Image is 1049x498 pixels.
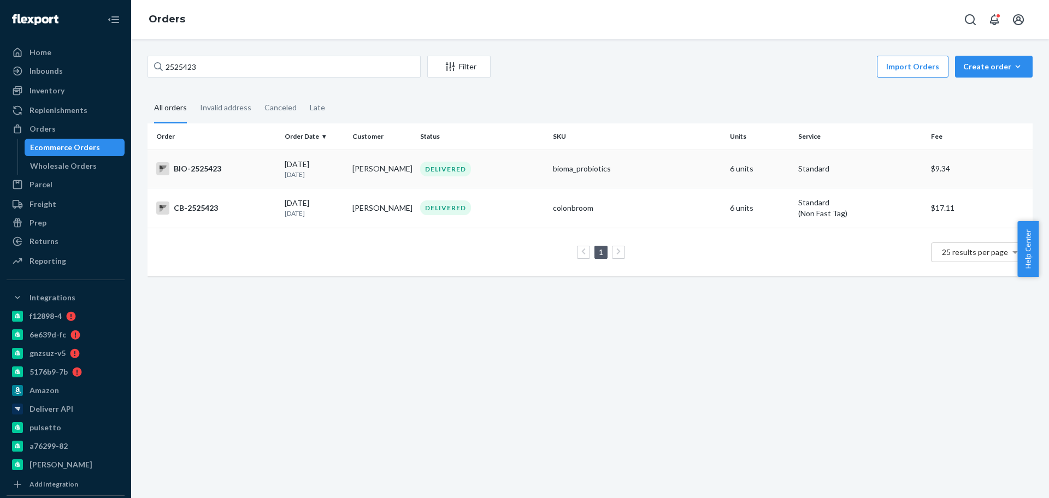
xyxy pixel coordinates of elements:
button: Import Orders [877,56,948,78]
p: [DATE] [285,209,344,218]
a: Freight [7,195,125,213]
div: Customer [352,132,411,141]
th: Units [726,123,793,150]
button: Integrations [7,289,125,306]
div: Home [30,47,51,58]
div: colonbroom [553,203,721,214]
div: DELIVERED [420,162,471,176]
a: Orders [7,120,125,138]
a: Reporting [7,252,125,270]
a: Home [7,44,125,61]
button: Open account menu [1007,9,1029,31]
div: Reporting [30,256,66,266]
a: Inventory [7,82,125,99]
a: Replenishments [7,102,125,119]
a: Ecommerce Orders [25,139,125,156]
p: Standard [798,197,922,208]
button: Open Search Box [959,9,981,31]
img: Flexport logo [12,14,58,25]
td: [PERSON_NAME] [348,150,416,188]
td: 6 units [726,150,793,188]
div: Returns [30,236,58,247]
td: $9.34 [927,150,1033,188]
a: [PERSON_NAME] [7,456,125,473]
a: Page 1 is your current page [597,247,605,257]
th: SKU [549,123,726,150]
th: Order [148,123,280,150]
a: Deliverr API [7,400,125,418]
div: Add Integration [30,479,78,489]
div: [PERSON_NAME] [30,459,92,470]
div: f12898-4 [30,311,62,322]
th: Service [794,123,927,150]
a: Prep [7,214,125,232]
div: Replenishments [30,105,87,116]
button: Close Navigation [103,9,125,31]
p: [DATE] [285,170,344,179]
th: Order Date [280,123,348,150]
td: 6 units [726,188,793,228]
ol: breadcrumbs [140,4,194,35]
div: Invalid address [200,93,251,122]
a: pulsetto [7,419,125,436]
div: 5176b9-7b [30,366,68,377]
div: Deliverr API [30,404,73,414]
div: CB-2525423 [156,201,276,215]
a: Orders [149,13,185,25]
div: 6e639d-fc [30,329,66,340]
div: Orders [30,123,56,134]
div: (Non Fast Tag) [798,208,922,219]
a: Add Integration [7,478,125,491]
div: pulsetto [30,422,61,433]
a: f12898-4 [7,307,125,325]
div: Ecommerce Orders [30,142,100,153]
div: Parcel [30,179,52,190]
a: 6e639d-fc [7,326,125,343]
button: Open notifications [983,9,1005,31]
th: Status [416,123,549,150]
div: Inventory [30,85,64,96]
div: Integrations [30,292,75,303]
button: Create order [955,56,1033,78]
div: BIO-2525423 [156,162,276,175]
div: Inbounds [30,66,63,76]
a: Inbounds [7,62,125,80]
div: Create order [963,61,1024,72]
td: [PERSON_NAME] [348,188,416,228]
button: Filter [427,56,491,78]
div: Prep [30,217,46,228]
a: 5176b9-7b [7,363,125,381]
button: Help Center [1017,221,1039,277]
div: Canceled [264,93,297,122]
th: Fee [927,123,1033,150]
div: gnzsuz-v5 [30,348,66,359]
div: DELIVERED [420,200,471,215]
a: Wholesale Orders [25,157,125,175]
div: Freight [30,199,56,210]
a: a76299-82 [7,437,125,455]
a: gnzsuz-v5 [7,345,125,362]
p: Standard [798,163,922,174]
td: $17.11 [927,188,1033,228]
a: Parcel [7,176,125,193]
div: [DATE] [285,198,344,218]
span: 25 results per page [942,247,1008,257]
div: bioma_probiotics [553,163,721,174]
div: a76299-82 [30,441,68,452]
div: [DATE] [285,159,344,179]
div: Filter [428,61,490,72]
div: Amazon [30,385,59,396]
a: Amazon [7,382,125,399]
div: All orders [154,93,187,123]
div: Wholesale Orders [30,161,97,171]
div: Late [310,93,325,122]
a: Returns [7,233,125,250]
input: Search orders [148,56,421,78]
